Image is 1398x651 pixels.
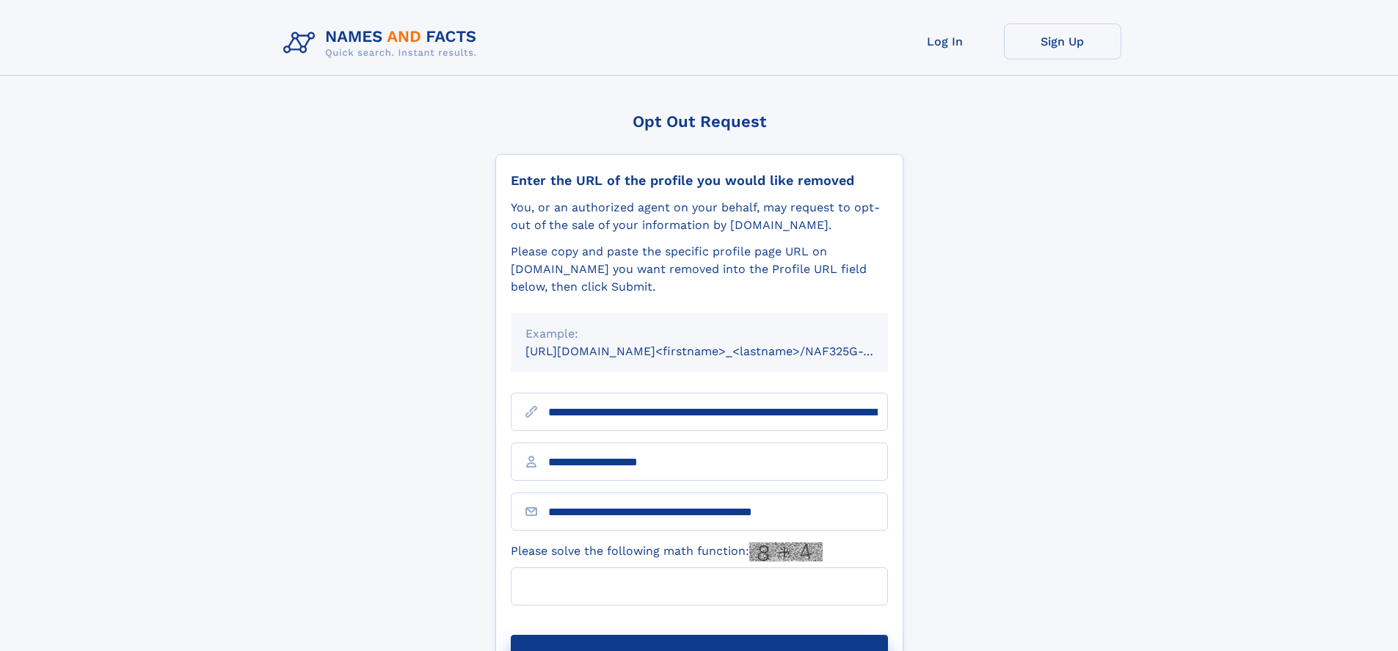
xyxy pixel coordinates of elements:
[525,325,873,343] div: Example:
[511,542,823,561] label: Please solve the following math function:
[511,243,888,296] div: Please copy and paste the specific profile page URL on [DOMAIN_NAME] you want removed into the Pr...
[277,23,489,63] img: Logo Names and Facts
[495,112,903,131] div: Opt Out Request
[511,172,888,189] div: Enter the URL of the profile you would like removed
[887,23,1004,59] a: Log In
[511,199,888,234] div: You, or an authorized agent on your behalf, may request to opt-out of the sale of your informatio...
[1004,23,1121,59] a: Sign Up
[525,344,916,358] small: [URL][DOMAIN_NAME]<firstname>_<lastname>/NAF325G-xxxxxxxx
